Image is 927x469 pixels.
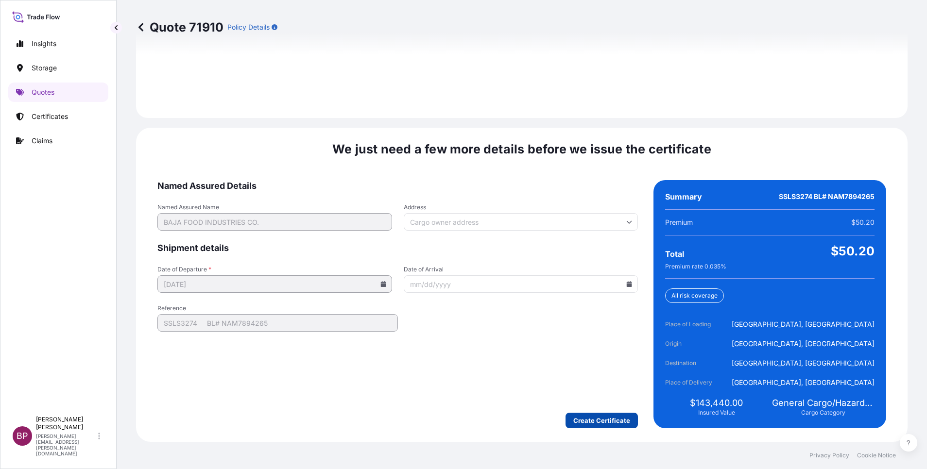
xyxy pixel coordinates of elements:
a: Certificates [8,107,108,126]
input: Your internal reference [157,314,398,332]
p: Create Certificate [573,416,630,425]
span: BP [17,431,28,441]
input: mm/dd/yyyy [404,275,638,293]
p: Quote 71910 [136,19,223,35]
p: Claims [32,136,52,146]
span: Place of Delivery [665,378,720,387]
span: Place of Loading [665,319,720,329]
span: [GEOGRAPHIC_DATA], [GEOGRAPHIC_DATA] [732,378,875,387]
span: Premium [665,218,693,227]
span: We just need a few more details before we issue the certificate [332,141,711,157]
span: [GEOGRAPHIC_DATA], [GEOGRAPHIC_DATA] [732,339,875,349]
span: Reference [157,304,398,312]
a: Privacy Policy [809,452,849,459]
span: $143,440.00 [690,397,743,409]
a: Claims [8,131,108,151]
p: Quotes [32,87,54,97]
span: Destination [665,358,720,368]
p: Insights [32,39,56,49]
span: SSLS3274 BL# NAM7894265 [779,192,875,201]
span: Shipment details [157,242,638,254]
p: Policy Details [227,22,270,32]
p: Certificates [32,112,68,121]
span: Address [404,203,638,211]
span: [GEOGRAPHIC_DATA], [GEOGRAPHIC_DATA] [732,358,875,368]
span: Total [665,249,684,259]
p: Storage [32,63,57,73]
span: $50.20 [851,218,875,227]
a: Storage [8,58,108,78]
a: Cookie Notice [857,452,896,459]
span: Date of Departure [157,266,392,273]
p: [PERSON_NAME] [PERSON_NAME] [36,416,96,431]
input: Cargo owner address [404,213,638,231]
a: Quotes [8,83,108,102]
span: Origin [665,339,720,349]
span: Summary [665,192,702,201]
button: Create Certificate [566,413,638,428]
span: Cargo Category [801,409,845,417]
span: Named Assured Name [157,203,392,211]
span: General Cargo/Hazardous Material [772,397,875,409]
span: Named Assured Details [157,180,638,192]
span: Premium rate 0.035 % [665,263,726,270]
span: [GEOGRAPHIC_DATA], [GEOGRAPHIC_DATA] [732,319,875,329]
span: Date of Arrival [404,266,638,273]
span: Insured Value [698,409,735,417]
input: mm/dd/yyyy [157,275,392,293]
p: [PERSON_NAME][EMAIL_ADDRESS][PERSON_NAME][DOMAIN_NAME] [36,433,96,456]
span: $50.20 [831,243,875,259]
a: Insights [8,34,108,53]
div: All risk coverage [665,288,724,303]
